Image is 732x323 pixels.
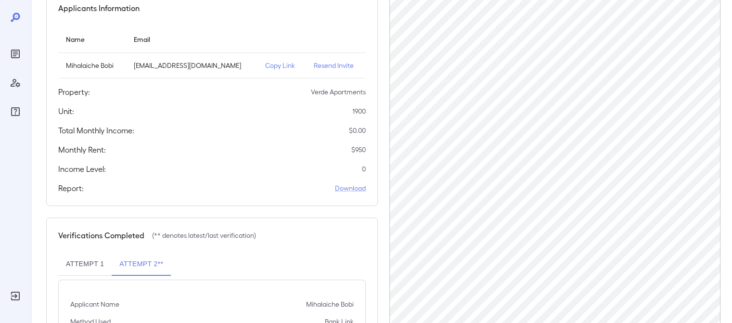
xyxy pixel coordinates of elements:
h5: Unit: [58,105,74,117]
p: $ 950 [351,145,366,155]
th: Name [58,26,126,53]
p: Resend Invite [314,61,358,70]
h5: Property: [58,86,90,98]
div: FAQ [8,104,23,119]
p: Copy Link [265,61,298,70]
div: Manage Users [8,75,23,90]
p: 1900 [352,106,366,116]
p: Mihalaiche Bobi [66,61,118,70]
h5: Total Monthly Income: [58,125,134,136]
h5: Monthly Rent: [58,144,106,155]
p: Mihalaiche Bobi [306,299,354,309]
button: Attempt 2** [112,253,171,276]
p: Applicant Name [70,299,119,309]
p: (** denotes latest/last verification) [152,231,256,240]
p: Verde Apartments [311,87,366,97]
h5: Applicants Information [58,2,140,14]
h5: Verifications Completed [58,230,144,241]
table: simple table [58,26,366,78]
button: Attempt 1 [58,253,112,276]
a: Download [335,183,366,193]
p: 0 [362,164,366,174]
th: Email [126,26,258,53]
h5: Income Level: [58,163,106,175]
div: Log Out [8,288,23,304]
p: $ 0.00 [349,126,366,135]
div: Reports [8,46,23,62]
h5: Report: [58,182,84,194]
p: [EMAIL_ADDRESS][DOMAIN_NAME] [134,61,250,70]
